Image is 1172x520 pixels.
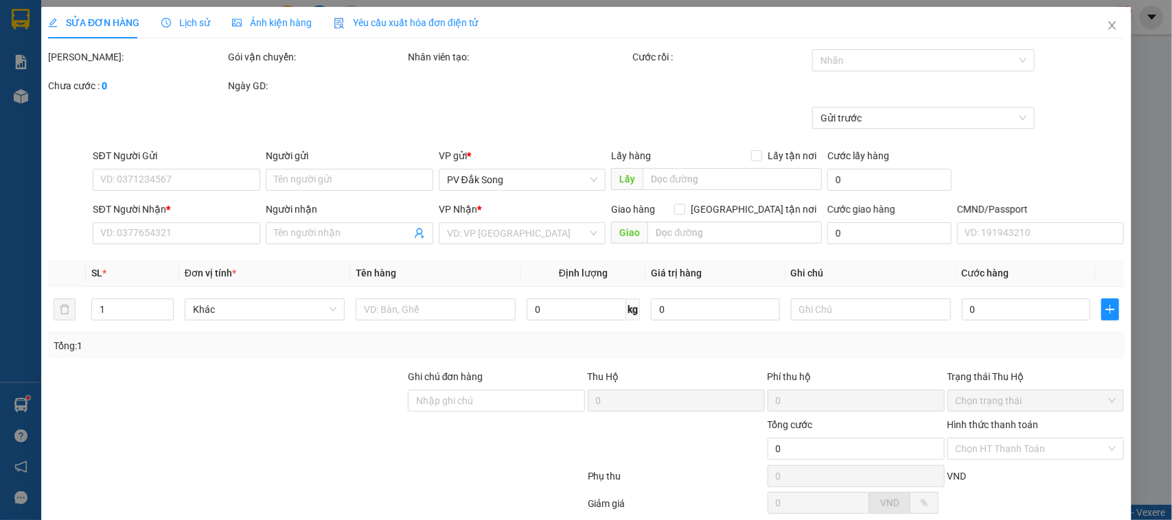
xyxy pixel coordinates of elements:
[408,371,483,382] label: Ghi chú đơn hàng
[48,17,139,28] span: SỬA ĐƠN HÀNG
[266,202,433,217] div: Người nhận
[48,49,225,64] div: [PERSON_NAME]:
[651,268,702,279] span: Giá trị hàng
[632,49,809,64] div: Cước rồi :
[767,369,944,390] div: Phí thu hộ
[161,17,210,28] span: Lịch sử
[439,148,606,163] div: VP gửi
[643,168,822,190] input: Dọc đường
[1106,20,1117,31] span: close
[91,268,102,279] span: SL
[785,260,956,287] th: Ghi chú
[439,204,477,215] span: VP Nhận
[356,268,396,279] span: Tên hàng
[920,497,927,508] span: %
[611,150,651,161] span: Lấy hàng
[185,268,236,279] span: Đơn vị tính
[228,78,405,93] div: Ngày GD:
[827,222,952,244] input: Cước giao hàng
[611,168,643,190] span: Lấy
[408,390,585,412] input: Ghi chú đơn hàng
[559,268,608,279] span: Định lượng
[1102,304,1118,315] span: plus
[647,222,822,244] input: Dọc đường
[820,108,1026,128] span: Gửi trước
[334,17,479,28] span: Yêu cầu xuất hóa đơn điện tử
[447,169,598,190] span: PV Đắk Song
[762,148,822,163] span: Lấy tận nơi
[955,390,1116,411] span: Chọn trạng thái
[334,18,345,29] img: icon
[93,148,260,163] div: SĐT Người Gửi
[414,228,425,239] span: user-add
[685,202,822,217] span: [GEOGRAPHIC_DATA] tận nơi
[767,419,812,430] span: Tổng cước
[48,78,225,93] div: Chưa cước :
[266,148,433,163] div: Người gửi
[947,419,1038,430] label: Hình thức thanh toán
[54,338,453,353] div: Tổng: 1
[93,202,260,217] div: SĐT Người Nhận
[947,471,966,482] span: VND
[611,204,655,215] span: Giao hàng
[586,496,766,520] div: Giảm giá
[48,18,58,27] span: edit
[193,299,336,320] span: Khác
[827,169,952,191] input: Cước lấy hàng
[827,204,895,215] label: Cước giao hàng
[827,150,889,161] label: Cước lấy hàng
[880,497,899,508] span: VND
[587,371,619,382] span: Thu Hộ
[356,298,516,320] input: VD: Bàn, Ghế
[790,298,950,320] input: Ghi Chú
[611,222,647,244] span: Giao
[961,268,1009,279] span: Cước hàng
[947,369,1124,384] div: Trạng thái Thu Hộ
[102,80,107,91] b: 0
[232,17,312,28] span: Ảnh kiện hàng
[232,18,242,27] span: picture
[408,49,630,64] div: Nhân viên tạo:
[957,202,1125,217] div: CMND/Passport
[1101,298,1118,320] button: plus
[586,469,766,493] div: Phụ thu
[626,298,640,320] span: kg
[1092,7,1131,45] button: Close
[228,49,405,64] div: Gói vận chuyển:
[54,298,76,320] button: delete
[161,18,171,27] span: clock-circle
